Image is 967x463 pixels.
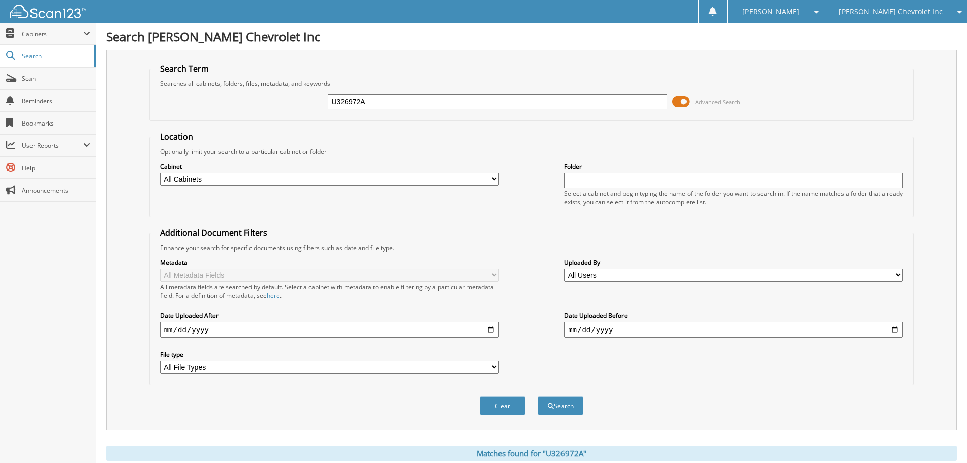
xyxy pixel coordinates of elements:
span: Announcements [22,186,90,195]
input: start [160,322,499,338]
span: [PERSON_NAME] [742,9,799,15]
legend: Location [155,131,198,142]
label: Folder [564,162,903,171]
button: Clear [480,396,525,415]
legend: Additional Document Filters [155,227,272,238]
label: Date Uploaded After [160,311,499,320]
label: Metadata [160,258,499,267]
div: Optionally limit your search to a particular cabinet or folder [155,147,909,156]
input: end [564,322,903,338]
a: here [267,291,280,300]
label: Date Uploaded Before [564,311,903,320]
span: Advanced Search [695,98,740,106]
div: Enhance your search for specific documents using filters such as date and file type. [155,243,909,252]
div: Select a cabinet and begin typing the name of the folder you want to search in. If the name match... [564,189,903,206]
span: Help [22,164,90,172]
div: Searches all cabinets, folders, files, metadata, and keywords [155,79,909,88]
span: Bookmarks [22,119,90,128]
span: Search [22,52,89,60]
div: All metadata fields are searched by default. Select a cabinet with metadata to enable filtering b... [160,283,499,300]
legend: Search Term [155,63,214,74]
label: File type [160,350,499,359]
span: Scan [22,74,90,83]
span: Reminders [22,97,90,105]
button: Search [538,396,583,415]
span: Cabinets [22,29,83,38]
img: scan123-logo-white.svg [10,5,86,18]
span: [PERSON_NAME] Chevrolet Inc [839,9,943,15]
h1: Search [PERSON_NAME] Chevrolet Inc [106,28,957,45]
span: User Reports [22,141,83,150]
label: Uploaded By [564,258,903,267]
label: Cabinet [160,162,499,171]
div: Matches found for "U326972A" [106,446,957,461]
